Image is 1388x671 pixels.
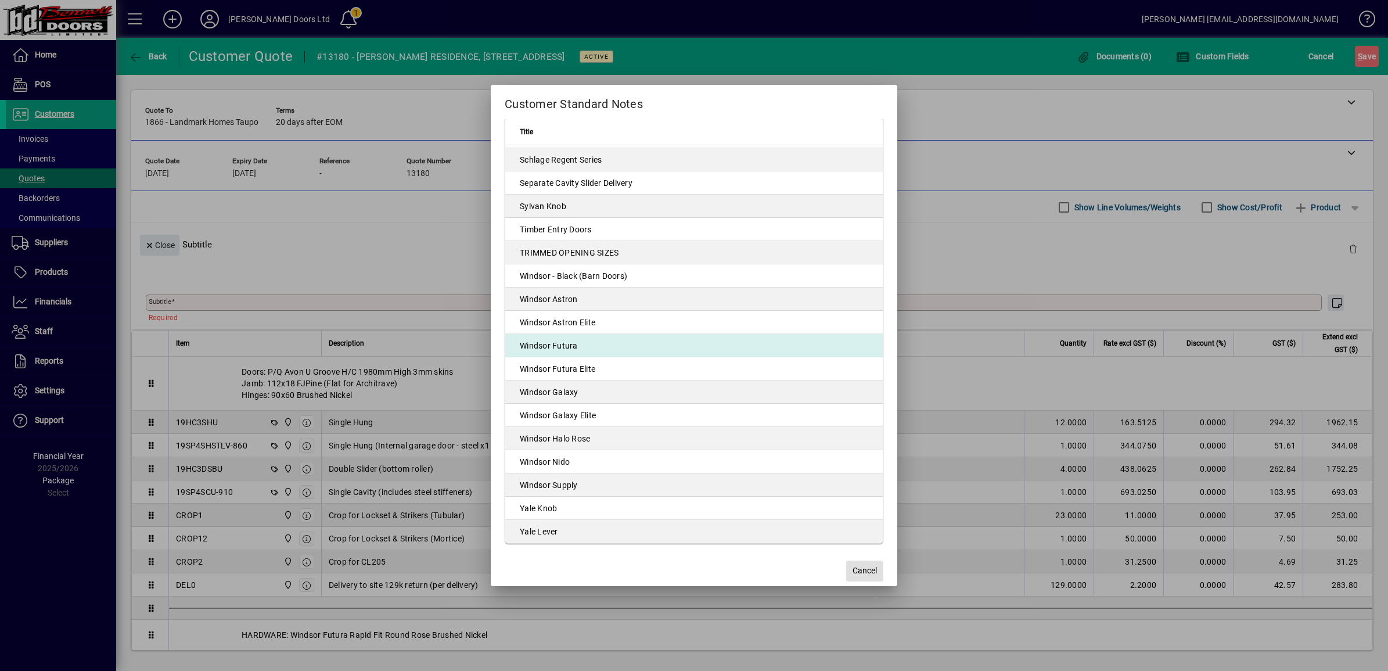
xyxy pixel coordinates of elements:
td: Timber Entry Doors [505,218,883,241]
td: Windsor Futura Elite [505,357,883,381]
td: Windsor Supply [505,473,883,497]
td: Windsor Nido [505,450,883,473]
h2: Customer Standard Notes [491,85,897,119]
td: Windsor Astron [505,288,883,311]
td: TRIMMED OPENING SIZES [505,241,883,264]
td: Schlage Regent Series [505,148,883,171]
td: Windsor Astron Elite [505,311,883,334]
td: Sylvan Knob [505,195,883,218]
td: Windsor Futura [505,334,883,357]
td: Yale Knob [505,497,883,520]
td: Windsor Galaxy [505,381,883,404]
td: Yale Lever [505,520,883,543]
span: Title [520,125,533,138]
td: Windsor Halo Rose [505,427,883,450]
td: Separate Cavity Slider Delivery [505,171,883,195]
span: Cancel [853,565,877,577]
td: Windsor Galaxy Elite [505,404,883,427]
td: Windsor - Black (Barn Doors) [505,264,883,288]
button: Cancel [846,561,883,582]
